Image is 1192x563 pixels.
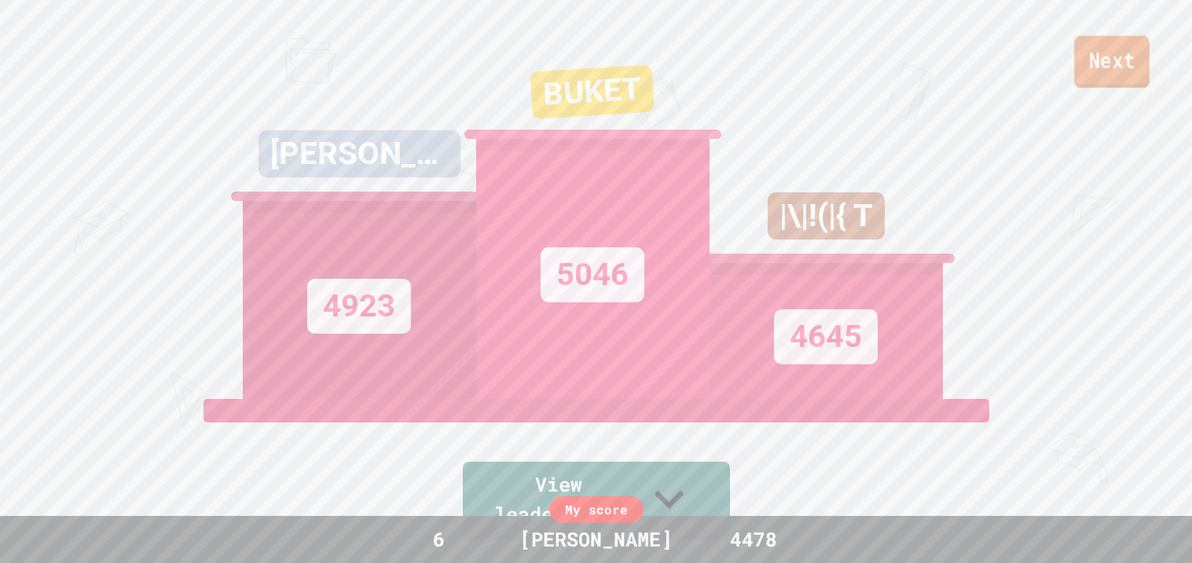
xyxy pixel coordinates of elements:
div: 4645 [774,309,878,364]
div: [PERSON_NAME] [504,525,688,554]
div: [PERSON_NAME] [259,130,460,177]
div: My score [549,496,644,523]
div: 5046 [541,247,644,302]
div: BUKET [530,64,654,119]
div: 4478 [695,525,812,554]
a: View leaderboard [463,462,730,539]
div: 4923 [307,279,411,334]
a: Next [1074,36,1150,88]
div: |\|!(|{ T [768,192,885,239]
div: 6 [380,525,498,554]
